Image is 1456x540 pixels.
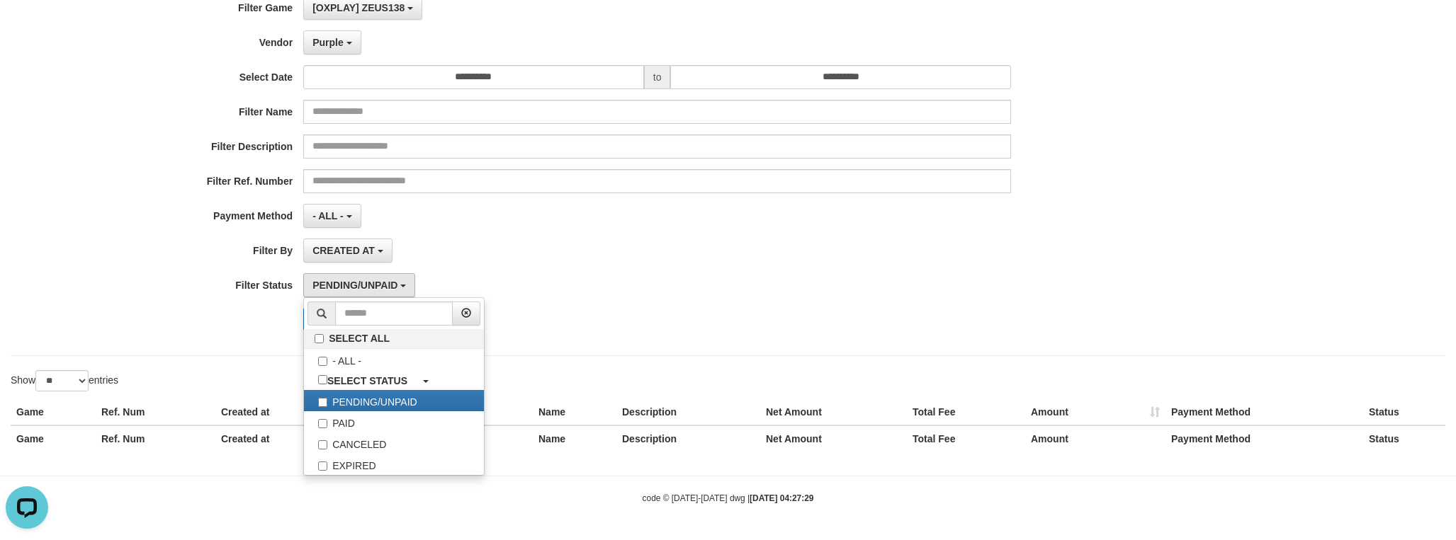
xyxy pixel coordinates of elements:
[616,399,760,425] th: Description
[304,329,484,348] label: SELECT ALL
[312,2,405,13] span: [OXPLAY] ZEUS138
[304,432,484,454] label: CANCELED
[35,370,89,391] select: Showentries
[96,425,215,452] th: Ref. Num
[750,493,813,503] strong: [DATE] 04:27:29
[327,375,407,386] b: SELECT STATUS
[760,399,907,425] th: Net Amount
[318,419,327,428] input: PAID
[6,6,48,48] button: Open LiveChat chat widget
[11,399,96,425] th: Game
[1025,399,1166,425] th: Amount
[304,411,484,432] label: PAID
[312,245,375,256] span: CREATED AT
[1363,425,1445,452] th: Status
[1363,399,1445,425] th: Status
[1166,425,1363,452] th: Payment Method
[312,37,344,48] span: Purple
[304,454,484,475] label: EXPIRED
[315,334,324,343] input: SELECT ALL
[643,493,814,503] small: code © [DATE]-[DATE] dwg |
[303,273,415,297] button: PENDING/UNPAID
[215,425,380,452] th: Created at
[304,349,484,370] label: - ALL -
[11,370,118,391] label: Show entries
[318,461,327,471] input: EXPIRED
[616,425,760,452] th: Description
[215,399,380,425] th: Created at
[533,399,616,425] th: Name
[96,399,215,425] th: Ref. Num
[304,370,484,390] a: SELECT STATUS
[303,204,361,228] button: - ALL -
[303,30,361,54] button: Purple
[907,399,1025,425] th: Total Fee
[318,375,327,384] input: SELECT STATUS
[303,239,393,263] button: CREATED AT
[312,280,397,291] span: PENDING/UNPAID
[533,425,616,452] th: Name
[1025,425,1166,452] th: Amount
[318,398,327,407] input: PENDING/UNPAID
[318,440,327,449] input: CANCELED
[11,425,96,452] th: Game
[644,65,671,89] span: to
[318,357,327,366] input: - ALL -
[304,390,484,411] label: PENDING/UNPAID
[1166,399,1363,425] th: Payment Method
[907,425,1025,452] th: Total Fee
[312,210,344,222] span: - ALL -
[760,425,907,452] th: Net Amount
